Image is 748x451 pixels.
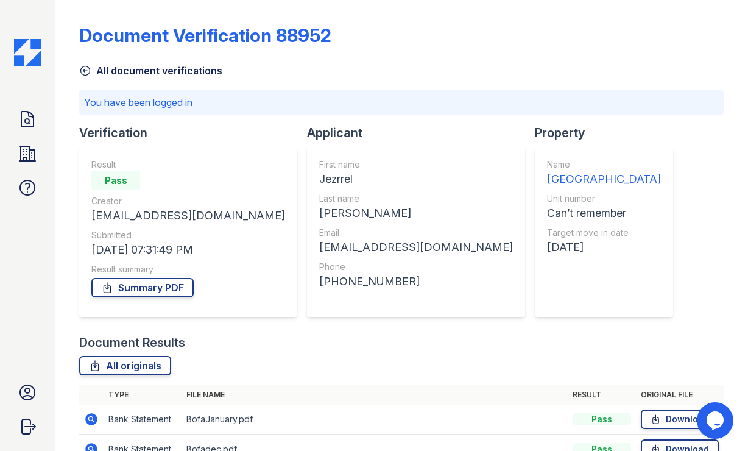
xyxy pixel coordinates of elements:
[319,227,513,239] div: Email
[319,239,513,256] div: [EMAIL_ADDRESS][DOMAIN_NAME]
[547,193,661,205] div: Unit number
[535,124,683,141] div: Property
[84,95,719,110] p: You have been logged in
[104,405,182,435] td: Bank Statement
[91,195,285,207] div: Creator
[697,402,736,439] iframe: chat widget
[182,405,568,435] td: BofaJanuary.pdf
[91,278,194,297] a: Summary PDF
[547,227,661,239] div: Target move in date
[182,385,568,405] th: File name
[319,205,513,222] div: [PERSON_NAME]
[91,241,285,258] div: [DATE] 07:31:49 PM
[636,385,724,405] th: Original file
[104,385,182,405] th: Type
[79,356,171,375] a: All originals
[319,261,513,273] div: Phone
[547,239,661,256] div: [DATE]
[319,158,513,171] div: First name
[79,63,222,78] a: All document verifications
[319,171,513,188] div: Jezrrel
[79,124,307,141] div: Verification
[91,207,285,224] div: [EMAIL_ADDRESS][DOMAIN_NAME]
[91,229,285,241] div: Submitted
[79,334,185,351] div: Document Results
[307,124,535,141] div: Applicant
[91,171,140,190] div: Pass
[547,158,661,171] div: Name
[91,263,285,275] div: Result summary
[91,158,285,171] div: Result
[568,385,636,405] th: Result
[319,193,513,205] div: Last name
[547,158,661,188] a: Name [GEOGRAPHIC_DATA]
[319,273,513,290] div: [PHONE_NUMBER]
[641,410,719,429] a: Download
[547,171,661,188] div: [GEOGRAPHIC_DATA]
[573,413,631,425] div: Pass
[79,24,331,46] div: Document Verification 88952
[547,205,661,222] div: Can’t remember
[14,39,41,66] img: CE_Icon_Blue-c292c112584629df590d857e76928e9f676e5b41ef8f769ba2f05ee15b207248.png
